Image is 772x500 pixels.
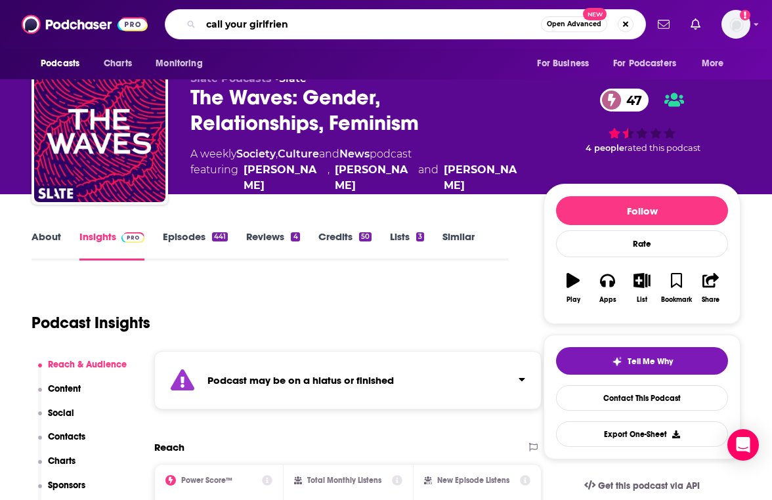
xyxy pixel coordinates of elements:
a: Lists3 [390,230,424,260]
button: Share [694,264,728,312]
a: InsightsPodchaser Pro [79,230,144,260]
p: Sponsors [48,480,85,491]
span: , [276,148,278,160]
section: Click to expand status details [154,351,542,409]
button: Export One-Sheet [556,421,728,447]
img: The Waves: Gender, Relationships, Feminism [34,71,165,202]
button: open menu [693,51,740,76]
div: Play [567,296,580,304]
div: 4 [291,232,299,241]
div: 47 4 peoplerated this podcast [544,72,740,170]
p: Charts [48,455,75,467]
a: 47 [600,89,649,112]
a: Society [236,148,276,160]
span: 47 [613,89,649,112]
a: Credits50 [318,230,372,260]
a: Charts [95,51,140,76]
div: 50 [359,232,372,241]
svg: Add a profile image [740,10,750,20]
strong: Podcast may be on a hiatus or finished [207,374,394,386]
a: News [339,148,370,160]
div: A weekly podcast [190,146,523,194]
button: Social [38,407,75,432]
span: Tell Me Why [628,356,673,367]
button: open menu [146,51,219,76]
button: Charts [38,455,76,480]
span: and [319,148,339,160]
h2: Reach [154,441,184,453]
a: Reviews4 [246,230,299,260]
button: Follow [556,196,728,225]
span: New [583,8,607,20]
button: Bookmark [659,264,693,312]
div: Apps [599,296,616,304]
div: [PERSON_NAME] [444,162,523,194]
button: Open AdvancedNew [541,16,607,32]
h2: Total Monthly Listens [307,476,381,485]
button: open menu [605,51,695,76]
div: Rate [556,230,728,257]
span: For Podcasters [613,54,676,73]
div: Share [702,296,719,304]
p: Contacts [48,431,85,442]
button: Show profile menu [721,10,750,39]
h2: Power Score™ [181,476,232,485]
a: About [32,230,61,260]
h2: New Episode Listens [437,476,509,485]
span: More [702,54,724,73]
button: Reach & Audience [38,359,127,383]
button: open menu [32,51,96,76]
a: Show notifications dropdown [653,13,675,35]
p: Social [48,407,74,419]
a: Noreen Malone [335,162,414,194]
span: Get this podcast via API [598,480,700,491]
button: Content [38,383,81,407]
button: Play [556,264,590,312]
span: rated this podcast [624,143,700,153]
span: 4 people [586,143,624,153]
button: Contacts [38,431,86,455]
button: List [625,264,659,312]
p: Content [48,383,81,394]
h1: Podcast Insights [32,313,150,333]
img: Podchaser Pro [121,232,144,243]
div: Open Intercom Messenger [727,429,759,461]
img: User Profile [721,10,750,39]
span: Logged in as KTMSseat4 [721,10,750,39]
span: Open Advanced [547,21,601,28]
a: Culture [278,148,319,160]
a: Episodes441 [163,230,228,260]
span: Podcasts [41,54,79,73]
span: Monitoring [156,54,202,73]
span: featuring [190,162,523,194]
img: tell me why sparkle [612,356,622,367]
a: Similar [442,230,475,260]
div: List [637,296,647,304]
span: Charts [104,54,132,73]
span: , [328,162,330,194]
div: Search podcasts, credits, & more... [165,9,646,39]
input: Search podcasts, credits, & more... [201,14,541,35]
div: 441 [212,232,228,241]
button: open menu [528,51,605,76]
span: Slate Podcasts [190,72,272,85]
img: Podchaser - Follow, Share and Rate Podcasts [22,12,148,37]
a: Show notifications dropdown [685,13,706,35]
button: tell me why sparkleTell Me Why [556,347,728,375]
div: 3 [416,232,424,241]
span: and [418,162,439,194]
div: Bookmark [661,296,692,304]
p: Reach & Audience [48,359,127,370]
a: Contact This Podcast [556,385,728,411]
span: For Business [537,54,589,73]
a: June Thomas [244,162,322,194]
button: Apps [590,264,624,312]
